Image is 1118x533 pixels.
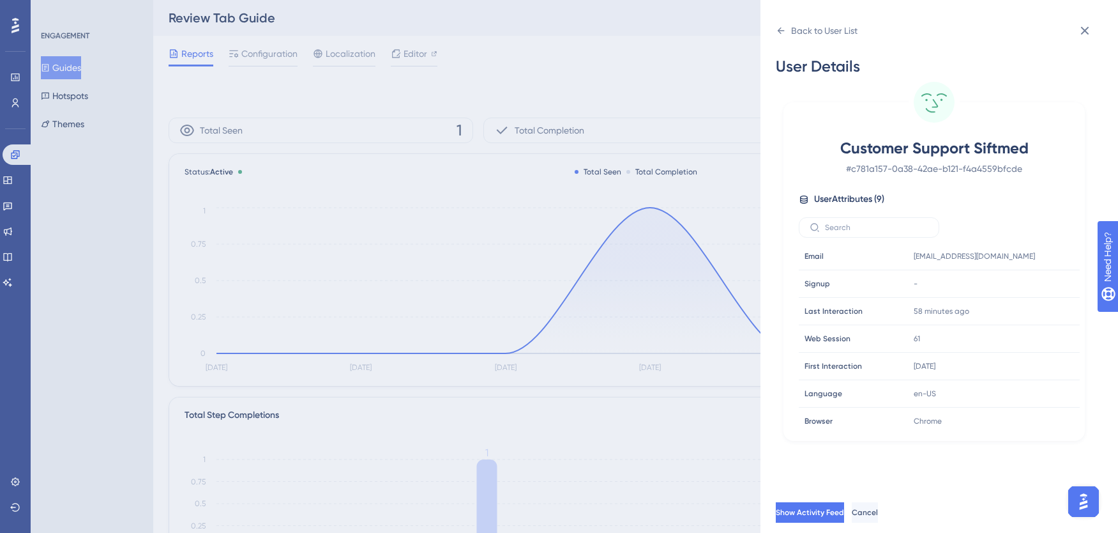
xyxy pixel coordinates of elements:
[1064,483,1103,521] iframe: UserGuiding AI Assistant Launcher
[805,251,824,261] span: Email
[914,416,942,426] span: Chrome
[822,161,1046,176] span: # c781a157-0a38-42ae-b121-f4a4559bfcde
[914,279,918,289] span: -
[805,306,863,316] span: Last Interaction
[805,389,842,399] span: Language
[805,361,862,371] span: First Interaction
[776,502,844,523] button: Show Activity Feed
[914,251,1035,261] span: [EMAIL_ADDRESS][DOMAIN_NAME]
[852,502,878,523] button: Cancel
[805,279,830,289] span: Signup
[791,23,857,38] div: Back to User List
[914,334,920,344] span: 61
[776,56,1092,77] div: User Details
[776,507,844,518] span: Show Activity Feed
[30,3,80,19] span: Need Help?
[814,192,884,207] span: User Attributes ( 9 )
[825,223,928,232] input: Search
[914,307,969,316] time: 58 minutes ago
[914,389,936,399] span: en-US
[852,507,878,518] span: Cancel
[805,416,833,426] span: Browser
[914,362,935,371] time: [DATE]
[822,138,1046,158] span: Customer Support Siftmed
[805,334,850,344] span: Web Session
